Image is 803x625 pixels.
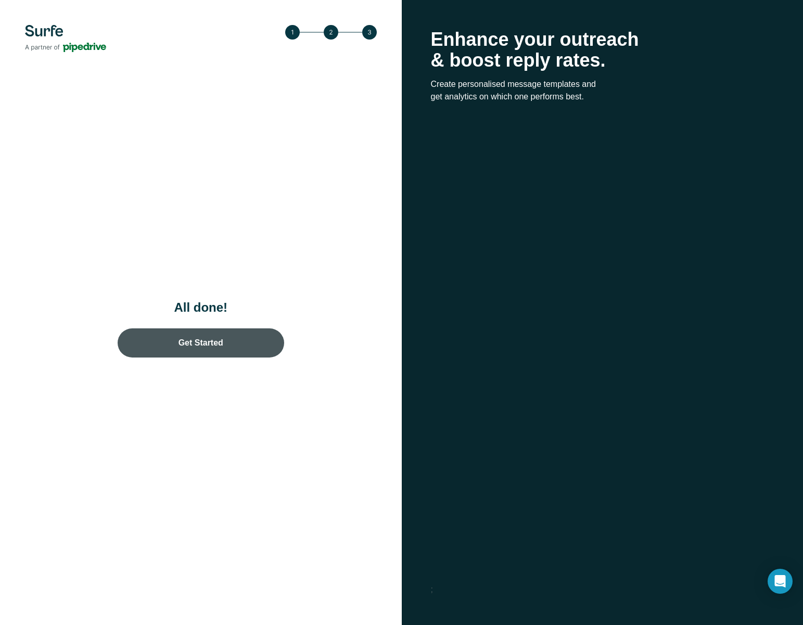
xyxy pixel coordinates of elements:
[118,328,284,358] a: Get Started
[285,25,377,40] img: Step 3
[431,50,774,71] p: & boost reply rates.
[431,78,774,91] p: Create personalised message templates and
[97,299,305,316] h1: All done!
[436,242,769,445] iframe: Get started: Pipedrive LinkedIn integration with Surfe
[768,569,793,594] div: Open Intercom Messenger
[25,25,106,52] img: Surfe's logo
[431,91,774,103] p: get analytics on which one performs best.
[431,29,774,50] p: Enhance your outreach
